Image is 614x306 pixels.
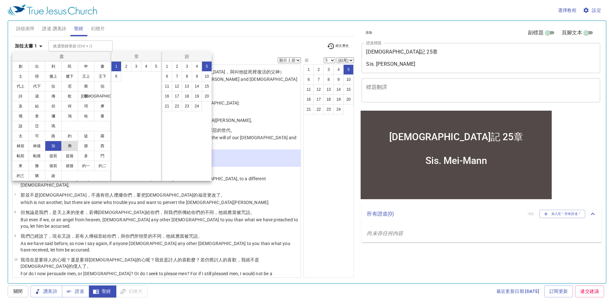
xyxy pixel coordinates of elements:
[12,91,29,101] button: 詩
[45,171,62,181] button: 啟
[29,61,45,72] button: 出
[162,91,172,101] button: 16
[61,131,78,141] button: 約
[94,131,111,141] button: 羅
[94,61,111,72] button: 書
[78,131,94,141] button: 徒
[45,81,62,91] button: 拉
[29,111,45,121] button: 拿
[45,131,62,141] button: 路
[12,151,29,161] button: 帖前
[29,161,45,171] button: 雅
[45,121,62,131] button: 瑪
[94,101,111,111] button: 摩
[61,81,78,91] button: 尼
[202,71,212,81] button: 10
[45,101,62,111] button: 但
[94,161,111,171] button: 約二
[202,91,212,101] button: 20
[192,81,202,91] button: 14
[61,141,78,151] button: 弗
[45,151,62,161] button: 提前
[121,61,131,72] button: 2
[162,71,172,81] button: 6
[12,71,29,81] button: 士
[29,91,45,101] button: 箴
[182,81,192,91] button: 13
[45,91,62,101] button: 傳
[94,71,111,81] button: 王下
[78,71,94,81] button: 王上
[12,171,29,181] button: 約三
[12,161,29,171] button: 來
[61,61,78,72] button: 民
[192,61,202,72] button: 4
[29,101,45,111] button: 結
[78,141,94,151] button: 腓
[78,111,94,121] button: 哈
[12,101,29,111] button: 哀
[29,131,45,141] button: 可
[61,71,78,81] button: 撒下
[29,121,45,131] button: 亞
[172,71,182,81] button: 7
[78,81,94,91] button: 斯
[61,91,78,101] button: 歌
[94,141,111,151] button: 西
[61,161,78,171] button: 彼後
[29,141,45,151] button: 林後
[12,141,29,151] button: 林前
[45,161,62,171] button: 彼前
[78,161,94,171] button: 約一
[141,61,151,72] button: 4
[163,53,210,60] p: 節
[14,53,110,60] p: 書
[12,111,29,121] button: 俄
[61,111,78,121] button: 鴻
[172,81,182,91] button: 12
[94,151,111,161] button: 門
[29,151,45,161] button: 帖後
[94,91,111,101] button: [DEMOGRAPHIC_DATA]
[172,91,182,101] button: 17
[162,61,172,72] button: 1
[113,53,160,60] p: 章
[202,81,212,91] button: 15
[162,101,172,111] button: 21
[30,21,164,57] div: [DEMOGRAPHIC_DATA]記 25章 Sis. Mei-Mann
[192,91,202,101] button: 19
[78,91,94,101] button: 賽
[202,61,212,72] button: 5
[182,91,192,101] button: 18
[61,101,78,111] button: 何
[12,131,29,141] button: 太
[192,101,202,111] button: 24
[131,61,141,72] button: 3
[29,71,45,81] button: 得
[162,81,172,91] button: 11
[182,101,192,111] button: 23
[151,61,161,72] button: 5
[172,61,182,72] button: 2
[182,71,192,81] button: 8
[12,61,29,72] button: 創
[78,101,94,111] button: 珥
[78,151,94,161] button: 多
[192,71,202,81] button: 9
[45,61,62,72] button: 利
[29,171,45,181] button: 猶
[94,111,111,121] button: 番
[182,61,192,72] button: 3
[61,151,78,161] button: 提後
[45,71,62,81] button: 撒上
[12,81,29,91] button: 代上
[45,141,62,151] button: 加
[94,81,111,91] button: 伯
[172,101,182,111] button: 22
[111,61,121,72] button: 1
[29,81,45,91] button: 代下
[78,61,94,72] button: 申
[111,71,121,81] button: 6
[45,111,62,121] button: 彌
[12,121,29,131] button: 該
